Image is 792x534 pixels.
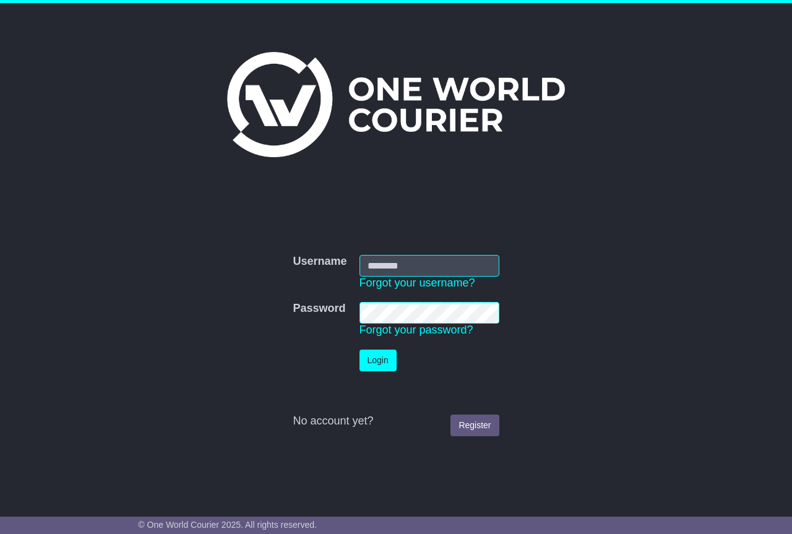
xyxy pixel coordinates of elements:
a: Register [450,415,499,436]
button: Login [359,350,397,371]
label: Username [293,255,346,269]
label: Password [293,302,345,316]
a: Forgot your username? [359,277,475,289]
span: © One World Courier 2025. All rights reserved. [138,520,317,530]
a: Forgot your password? [359,324,473,336]
img: One World [227,52,565,157]
div: No account yet? [293,415,499,428]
